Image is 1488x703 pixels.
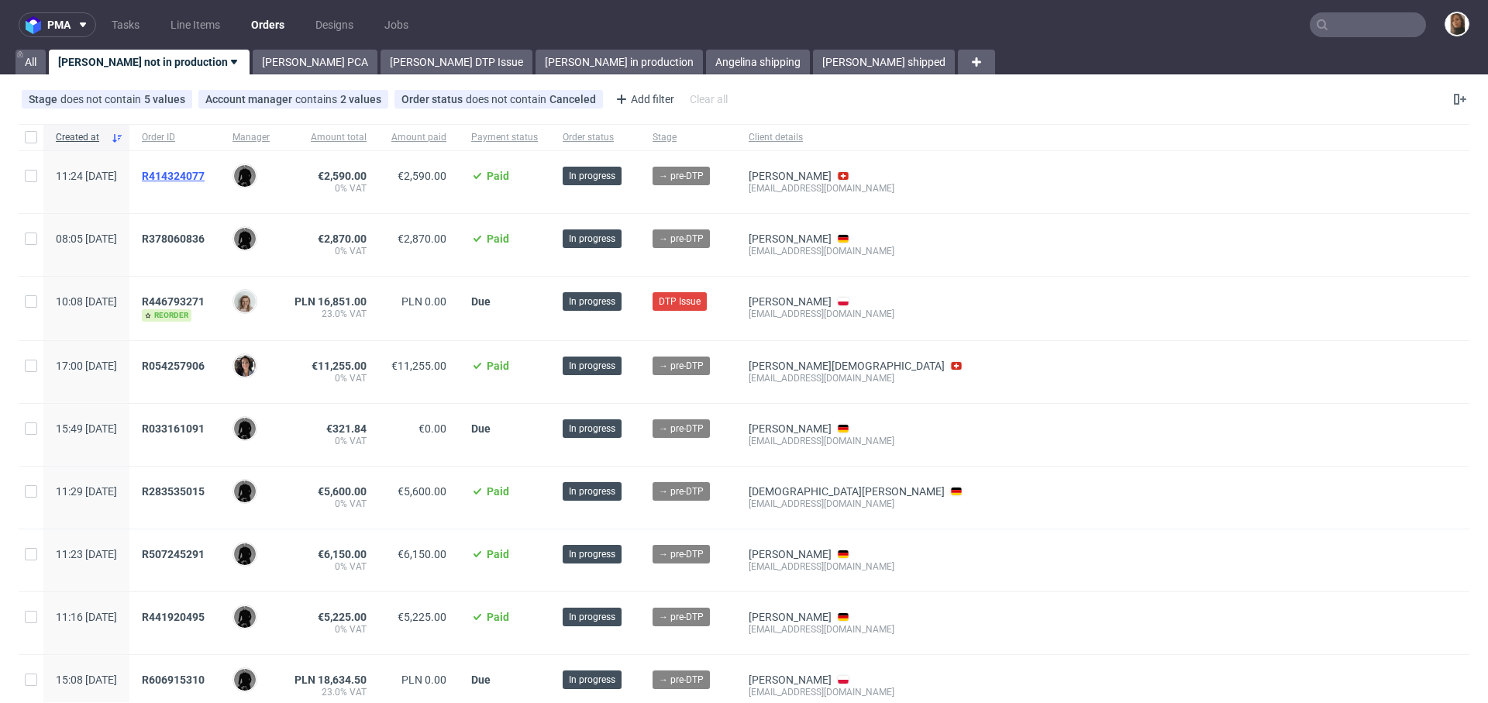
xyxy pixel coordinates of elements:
span: Account manager [205,93,295,105]
div: [EMAIL_ADDRESS][DOMAIN_NAME] [749,182,965,195]
span: Paid [487,360,509,372]
span: Created at [56,131,105,144]
a: Jobs [375,12,418,37]
a: [PERSON_NAME] not in production [49,50,250,74]
span: Order ID [142,131,208,144]
span: R507245291 [142,548,205,560]
span: 0% VAT [294,623,367,636]
span: PLN 0.00 [401,295,446,308]
a: R033161091 [142,422,208,435]
span: R441920495 [142,611,205,623]
span: → pre-DTP [659,232,704,246]
span: 0% VAT [294,245,367,257]
span: → pre-DTP [659,422,704,436]
span: Order status [563,131,628,144]
span: R606915310 [142,674,205,686]
span: In progress [569,295,615,308]
span: 23.0% VAT [294,308,367,320]
a: [PERSON_NAME] [749,233,832,245]
img: logo [26,16,47,34]
span: 08:05 [DATE] [56,233,117,245]
a: [PERSON_NAME] [749,611,832,623]
span: PLN 18,634.50 [294,674,367,686]
div: 2 values [340,93,381,105]
span: In progress [569,232,615,246]
a: [PERSON_NAME] [749,295,832,308]
span: contains [295,93,340,105]
img: Moreno Martinez Cristina [234,355,256,377]
div: [EMAIL_ADDRESS][DOMAIN_NAME] [749,372,965,384]
a: All [15,50,46,74]
div: [EMAIL_ADDRESS][DOMAIN_NAME] [749,686,965,698]
span: In progress [569,359,615,373]
span: 11:23 [DATE] [56,548,117,560]
a: [PERSON_NAME] [749,170,832,182]
span: PLN 0.00 [401,674,446,686]
a: [PERSON_NAME] [749,422,832,435]
a: R378060836 [142,233,208,245]
a: [PERSON_NAME] [749,674,832,686]
span: 0% VAT [294,498,367,510]
span: €2,590.00 [318,170,367,182]
span: Paid [487,170,509,182]
span: → pre-DTP [659,359,704,373]
a: [PERSON_NAME] DTP Issue [381,50,532,74]
img: Dawid Urbanowicz [234,606,256,628]
span: 0% VAT [294,182,367,195]
span: Paid [487,548,509,560]
img: Dawid Urbanowicz [234,481,256,502]
a: [PERSON_NAME][DEMOGRAPHIC_DATA] [749,360,945,372]
span: Due [471,422,491,435]
span: → pre-DTP [659,484,704,498]
span: does not contain [60,93,144,105]
img: Dawid Urbanowicz [234,228,256,250]
span: In progress [569,169,615,183]
span: Manager [232,131,270,144]
span: R446793271 [142,295,205,308]
img: Dawid Urbanowicz [234,543,256,565]
span: Paid [487,611,509,623]
span: Client details [749,131,965,144]
span: PLN 16,851.00 [294,295,367,308]
span: DTP Issue [659,295,701,308]
div: Add filter [609,87,677,112]
span: 17:00 [DATE] [56,360,117,372]
span: 11:24 [DATE] [56,170,117,182]
span: Due [471,674,491,686]
span: In progress [569,422,615,436]
span: €5,225.00 [398,611,446,623]
span: 15:49 [DATE] [56,422,117,435]
span: €321.84 [326,422,367,435]
span: €2,870.00 [398,233,446,245]
div: [EMAIL_ADDRESS][DOMAIN_NAME] [749,308,965,320]
a: R414324077 [142,170,208,182]
span: 10:08 [DATE] [56,295,117,308]
a: Designs [306,12,363,37]
a: Orders [242,12,294,37]
span: pma [47,19,71,30]
div: [EMAIL_ADDRESS][DOMAIN_NAME] [749,560,965,573]
span: 0% VAT [294,435,367,447]
a: [DEMOGRAPHIC_DATA][PERSON_NAME] [749,485,945,498]
span: In progress [569,610,615,624]
span: 11:29 [DATE] [56,485,117,498]
a: R507245291 [142,548,208,560]
img: Dawid Urbanowicz [234,669,256,691]
a: Tasks [102,12,149,37]
span: €5,225.00 [318,611,367,623]
span: R378060836 [142,233,205,245]
button: pma [19,12,96,37]
span: Amount total [294,131,367,144]
a: R283535015 [142,485,208,498]
span: Payment status [471,131,538,144]
div: [EMAIL_ADDRESS][DOMAIN_NAME] [749,498,965,510]
div: 5 values [144,93,185,105]
span: → pre-DTP [659,547,704,561]
span: R033161091 [142,422,205,435]
span: Paid [487,233,509,245]
a: R606915310 [142,674,208,686]
span: In progress [569,673,615,687]
span: Stage [29,93,60,105]
a: [PERSON_NAME] in production [536,50,703,74]
span: €2,590.00 [398,170,446,182]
